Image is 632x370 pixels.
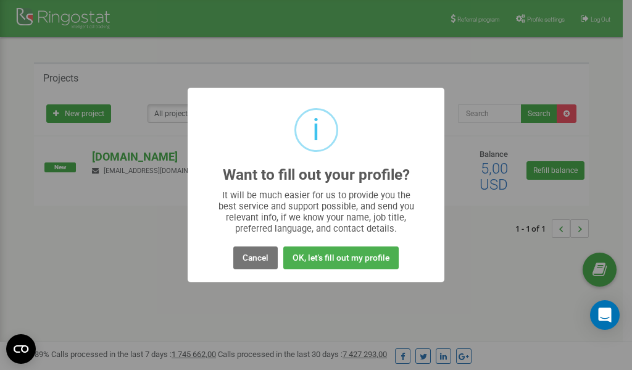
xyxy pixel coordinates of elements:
div: Open Intercom Messenger [590,300,620,330]
h2: Want to fill out your profile? [223,167,410,183]
div: i [312,110,320,150]
div: It will be much easier for us to provide you the best service and support possible, and send you ... [212,190,420,234]
button: Open CMP widget [6,334,36,364]
button: OK, let's fill out my profile [283,246,399,269]
button: Cancel [233,246,278,269]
